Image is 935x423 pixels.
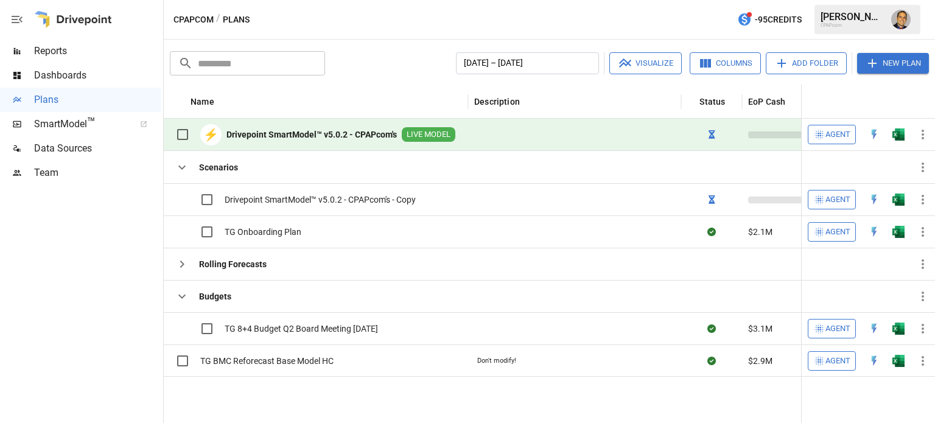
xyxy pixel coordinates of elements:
[748,226,772,238] span: $2.1M
[34,166,161,180] span: Team
[892,128,905,141] img: excel-icon.76473adf.svg
[868,323,880,335] div: Open in Quick Edit
[821,23,884,28] div: CPAPcom
[808,351,856,371] button: Agent
[402,129,455,141] span: LIVE MODEL
[808,125,856,144] button: Agent
[892,194,905,206] div: Open in Excel
[868,128,880,141] div: Open in Quick Edit
[892,323,905,335] div: Open in Excel
[857,53,929,74] button: New Plan
[474,97,520,107] div: Description
[755,12,802,27] span: -95 Credits
[34,68,161,83] span: Dashboards
[87,115,96,130] span: ™
[34,117,127,131] span: SmartModel
[808,190,856,209] button: Agent
[892,323,905,335] img: excel-icon.76473adf.svg
[173,12,214,27] button: CPAPcom
[868,355,880,367] img: quick-edit-flash.b8aec18c.svg
[200,355,334,367] span: TG BMC Reforecast Base Model HC
[690,52,761,74] button: Columns
[225,194,416,206] span: Drivepoint SmartModel™ v5.0.2 - CPAPcom's - Copy
[707,226,716,238] div: Sync complete
[456,52,599,74] button: [DATE] – [DATE]
[892,194,905,206] img: excel-icon.76473adf.svg
[199,258,267,270] b: Rolling Forecasts
[892,355,905,367] img: excel-icon.76473adf.svg
[707,355,716,367] div: Sync complete
[477,356,516,366] div: Don't modify!
[808,222,856,242] button: Agent
[808,319,856,338] button: Agent
[868,355,880,367] div: Open in Quick Edit
[34,93,161,107] span: Plans
[748,355,772,367] span: $2.9M
[199,161,238,173] b: Scenarios
[892,355,905,367] div: Open in Excel
[868,194,880,206] img: quick-edit-flash.b8aec18c.svg
[825,225,850,239] span: Agent
[609,52,682,74] button: Visualize
[825,128,850,142] span: Agent
[892,226,905,238] div: Open in Excel
[191,97,214,107] div: Name
[766,52,847,74] button: Add Folder
[34,44,161,58] span: Reports
[825,193,850,207] span: Agent
[884,2,918,37] button: Tom Gatto
[868,226,880,238] div: Open in Quick Edit
[225,226,301,238] span: TG Onboarding Plan
[821,11,884,23] div: [PERSON_NAME]
[34,141,161,156] span: Data Sources
[825,354,850,368] span: Agent
[868,226,880,238] img: quick-edit-flash.b8aec18c.svg
[709,128,715,141] div: Preparing to sync.
[892,226,905,238] img: excel-icon.76473adf.svg
[868,128,880,141] img: quick-edit-flash.b8aec18c.svg
[825,322,850,336] span: Agent
[226,128,397,141] b: Drivepoint SmartModel™ v5.0.2 - CPAPcom's
[892,128,905,141] div: Open in Excel
[748,97,785,107] div: EoP Cash
[699,97,725,107] div: Status
[868,194,880,206] div: Open in Quick Edit
[216,12,220,27] div: /
[891,10,911,29] img: Tom Gatto
[709,194,715,206] div: Preparing to sync.
[199,290,231,302] b: Budgets
[748,323,772,335] span: $3.1M
[707,323,716,335] div: Sync complete
[732,9,807,31] button: -95Credits
[200,124,222,145] div: ⚡
[868,323,880,335] img: quick-edit-flash.b8aec18c.svg
[225,323,378,335] span: TG 8+4 Budget Q2 Board Meeting [DATE]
